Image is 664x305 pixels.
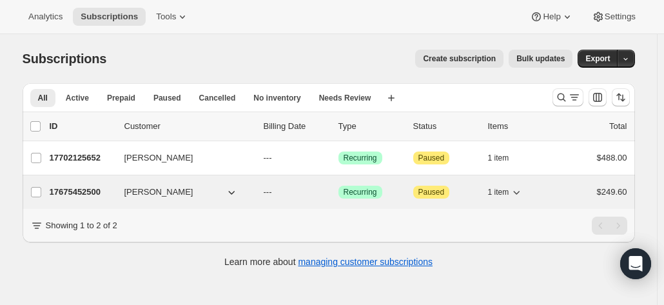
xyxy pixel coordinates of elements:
[605,12,636,22] span: Settings
[584,8,643,26] button: Settings
[199,93,236,103] span: Cancelled
[415,50,503,68] button: Create subscription
[413,120,478,133] p: Status
[264,120,328,133] p: Billing Date
[552,88,583,106] button: Search and filter results
[50,152,114,164] p: 17702125652
[589,88,607,106] button: Customize table column order and visibility
[264,153,272,162] span: ---
[522,8,581,26] button: Help
[609,120,627,133] p: Total
[28,12,63,22] span: Analytics
[488,149,523,167] button: 1 item
[488,183,523,201] button: 1 item
[107,93,135,103] span: Prepaid
[423,54,496,64] span: Create subscription
[124,186,193,199] span: [PERSON_NAME]
[381,89,402,107] button: Create new view
[620,248,651,279] div: Open Intercom Messenger
[253,93,300,103] span: No inventory
[597,153,627,162] span: $488.00
[50,183,627,201] div: 17675452500[PERSON_NAME]---SuccessRecurringAttentionPaused1 item$249.60
[38,93,48,103] span: All
[597,187,627,197] span: $249.60
[298,257,433,267] a: managing customer subscriptions
[319,93,371,103] span: Needs Review
[344,187,377,197] span: Recurring
[264,187,272,197] span: ---
[23,52,107,66] span: Subscriptions
[153,93,181,103] span: Paused
[612,88,630,106] button: Sort the results
[124,152,193,164] span: [PERSON_NAME]
[488,187,509,197] span: 1 item
[21,8,70,26] button: Analytics
[543,12,560,22] span: Help
[418,153,445,163] span: Paused
[156,12,176,22] span: Tools
[46,219,117,232] p: Showing 1 to 2 of 2
[117,148,246,168] button: [PERSON_NAME]
[488,120,552,133] div: Items
[509,50,572,68] button: Bulk updates
[50,120,627,133] div: IDCustomerBilling DateTypeStatusItemsTotal
[224,255,433,268] p: Learn more about
[66,93,89,103] span: Active
[73,8,146,26] button: Subscriptions
[418,187,445,197] span: Paused
[344,153,377,163] span: Recurring
[117,182,246,202] button: [PERSON_NAME]
[338,120,403,133] div: Type
[585,54,610,64] span: Export
[81,12,138,22] span: Subscriptions
[50,186,114,199] p: 17675452500
[50,149,627,167] div: 17702125652[PERSON_NAME]---SuccessRecurringAttentionPaused1 item$488.00
[578,50,618,68] button: Export
[516,54,565,64] span: Bulk updates
[50,120,114,133] p: ID
[592,217,627,235] nav: Pagination
[124,120,253,133] p: Customer
[148,8,197,26] button: Tools
[488,153,509,163] span: 1 item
